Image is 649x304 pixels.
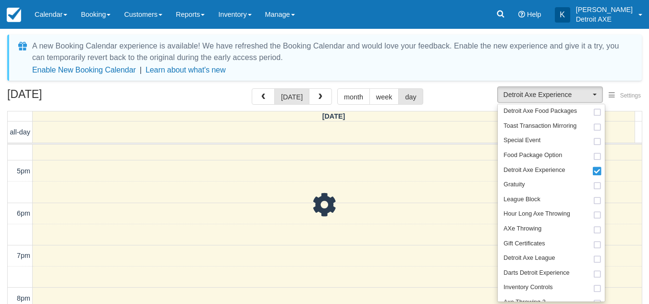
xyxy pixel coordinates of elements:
h2: [DATE] [7,88,129,106]
p: Detroit AXE [576,14,633,24]
span: League Block [503,195,540,204]
div: A new Booking Calendar experience is available! We have refreshed the Booking Calendar and would ... [32,40,630,63]
button: month [337,88,370,105]
span: all-day [10,128,30,136]
span: Detroit Axe Experience [503,90,590,99]
span: [DATE] [322,112,345,120]
span: AXe Throwing [503,225,541,233]
span: 7pm [17,252,30,259]
span: Gratuity [503,181,525,189]
span: Settings [620,92,641,99]
span: 5pm [17,167,30,175]
span: 6pm [17,209,30,217]
button: Detroit Axe Experience [497,86,603,103]
button: day [398,88,423,105]
div: K [555,7,570,23]
span: Food Package Option [503,151,562,160]
img: checkfront-main-nav-mini-logo.png [7,8,21,22]
span: | [140,66,142,74]
button: week [369,88,399,105]
span: Gift Certificates [503,240,545,248]
span: Help [527,11,541,18]
button: Enable New Booking Calendar [32,65,136,75]
span: Detroit Axe Experience [503,166,565,175]
p: [PERSON_NAME] [576,5,633,14]
a: Learn about what's new [146,66,226,74]
button: Settings [603,89,647,103]
span: Darts Detroit Experience [503,269,569,278]
span: Hour Long Axe Throwing [503,210,570,219]
span: 8pm [17,294,30,302]
i: Help [518,11,525,18]
span: Special Event [503,136,540,145]
span: Inventory Controls [503,283,552,292]
span: Toast Transaction Mirroring [503,122,576,131]
span: Detroit Axe Food Packages [503,107,577,116]
button: [DATE] [274,88,309,105]
span: Detroit Axe League [503,254,555,263]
